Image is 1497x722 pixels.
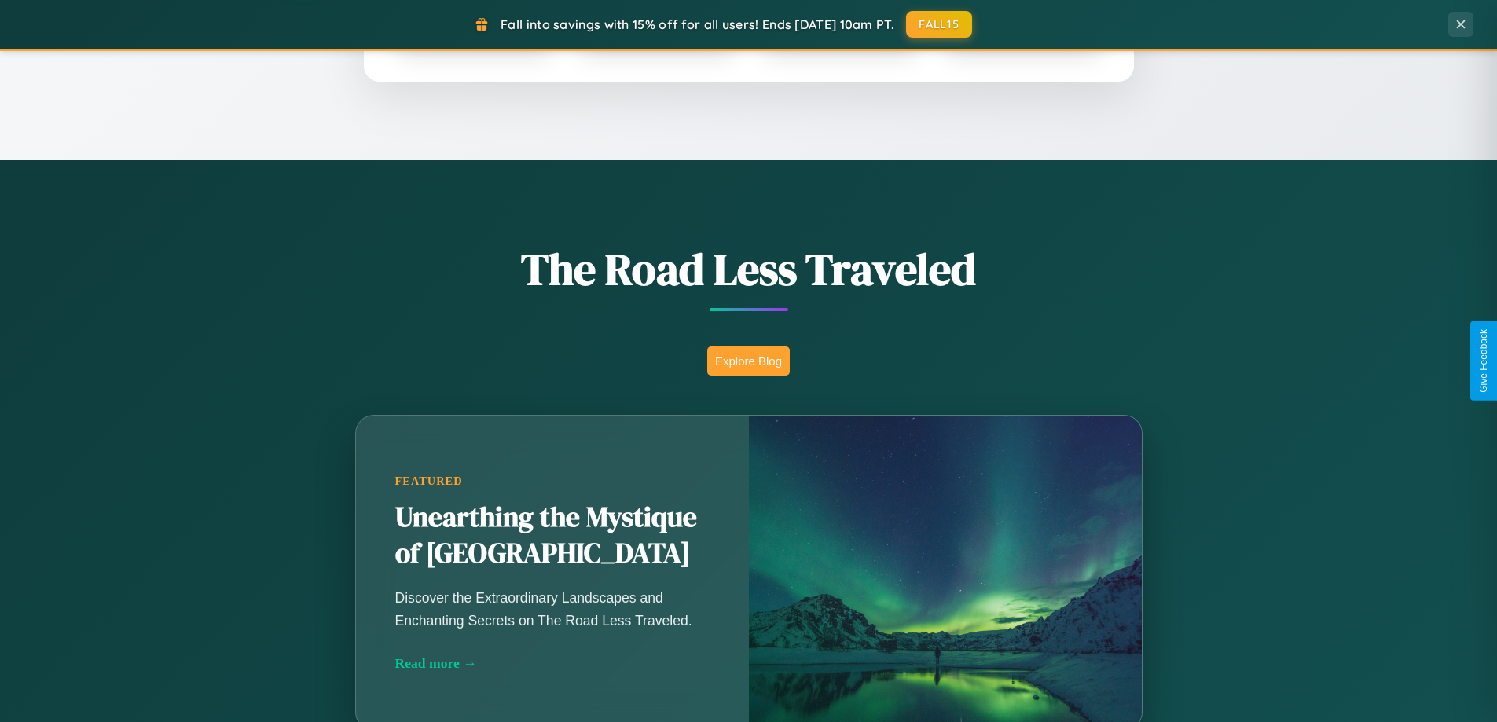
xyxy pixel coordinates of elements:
div: Featured [395,475,710,488]
div: Give Feedback [1478,329,1489,393]
h1: The Road Less Traveled [277,239,1220,299]
h2: Unearthing the Mystique of [GEOGRAPHIC_DATA] [395,500,710,572]
p: Discover the Extraordinary Landscapes and Enchanting Secrets on The Road Less Traveled. [395,587,710,631]
div: Read more → [395,655,710,672]
button: FALL15 [906,11,972,38]
button: Explore Blog [707,346,790,376]
span: Fall into savings with 15% off for all users! Ends [DATE] 10am PT. [501,16,894,32]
